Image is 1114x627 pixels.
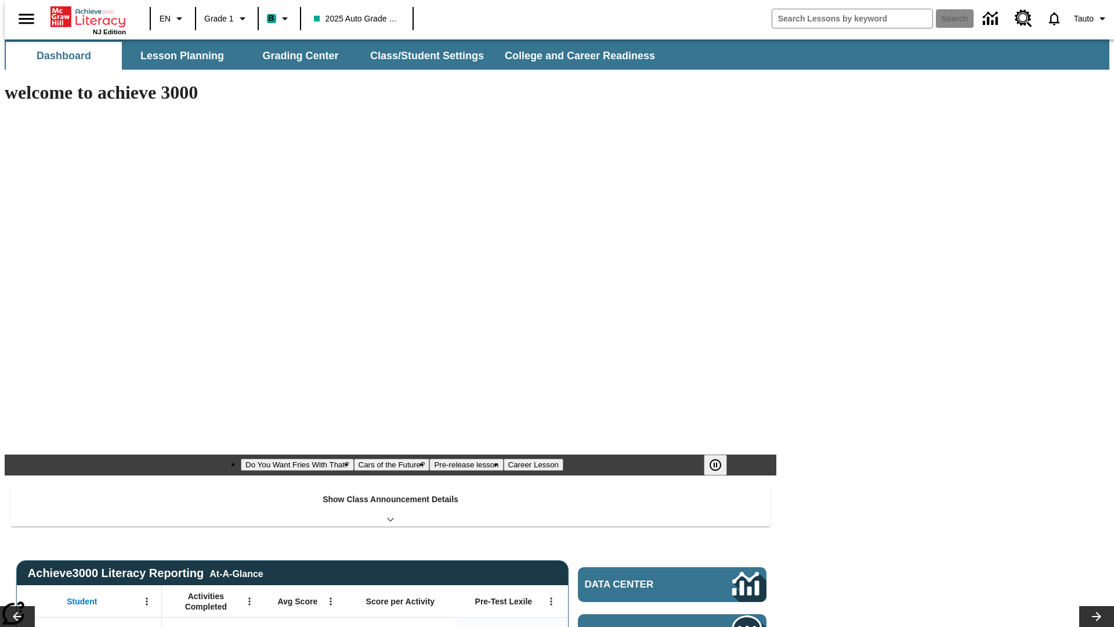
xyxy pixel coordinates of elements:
div: Show Class Announcement Details [10,487,771,527]
button: Pause [704,455,727,475]
span: EN [160,13,171,25]
span: 2025 Auto Grade 1 A [314,13,400,25]
a: Notifications [1039,3,1069,34]
button: Open Menu [542,593,560,610]
a: Resource Center, Will open in new tab [1008,3,1039,34]
input: search field [772,9,932,28]
span: Student [67,596,97,607]
button: Profile/Settings [1069,8,1114,29]
button: Open side menu [9,2,44,36]
button: Class/Student Settings [361,42,493,70]
span: Avg Score [277,596,317,607]
h1: welcome to achieve 3000 [5,82,776,103]
button: Slide 4 Career Lesson [504,459,563,471]
div: Home [50,4,126,35]
button: Slide 2 Cars of the Future? [354,459,430,471]
button: Open Menu [241,593,258,610]
div: SubNavbar [5,39,1109,70]
button: Slide 1 Do You Want Fries With That? [241,459,354,471]
button: Open Menu [322,593,339,610]
a: Home [50,5,126,28]
p: Show Class Announcement Details [323,493,458,506]
button: Dashboard [6,42,122,70]
span: B [269,11,274,26]
span: Pre-Test Lexile [475,596,533,607]
div: Pause [704,455,739,475]
span: NJ Edition [93,28,126,35]
div: At-A-Glance [209,567,263,579]
button: Lesson Planning [124,42,240,70]
button: College and Career Readiness [495,42,664,70]
span: Activities Completed [168,591,244,612]
span: Achieve3000 Literacy Reporting [28,567,263,580]
span: Score per Activity [366,596,435,607]
button: Boost Class color is teal. Change class color [262,8,296,29]
button: Grade: Grade 1, Select a grade [200,8,254,29]
button: Slide 3 Pre-release lesson [429,459,503,471]
button: Lesson carousel, Next [1079,606,1114,627]
div: SubNavbar [5,42,665,70]
button: Open Menu [138,593,155,610]
a: Data Center [578,567,766,602]
button: Grading Center [243,42,359,70]
a: Data Center [976,3,1008,35]
span: Grade 1 [204,13,234,25]
span: Tauto [1074,13,1094,25]
span: Data Center [585,579,693,590]
button: Language: EN, Select a language [154,8,191,29]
